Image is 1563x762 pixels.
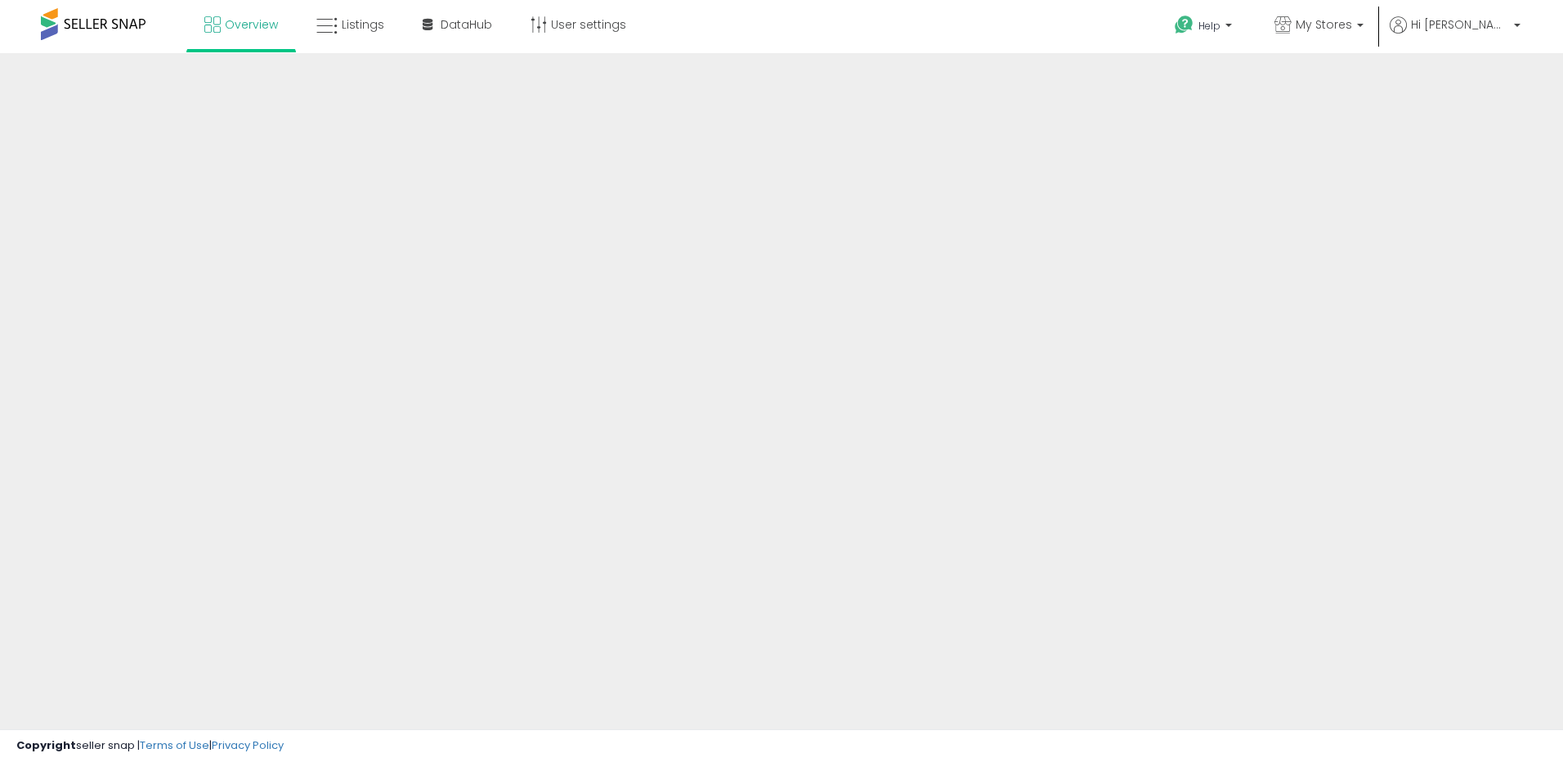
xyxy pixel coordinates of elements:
span: Listings [342,16,384,33]
span: DataHub [441,16,492,33]
span: Overview [225,16,278,33]
span: My Stores [1296,16,1352,33]
a: Hi [PERSON_NAME] [1390,16,1520,53]
a: Help [1162,2,1248,53]
i: Get Help [1174,15,1194,35]
span: Hi [PERSON_NAME] [1411,16,1509,33]
span: Help [1198,19,1220,33]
